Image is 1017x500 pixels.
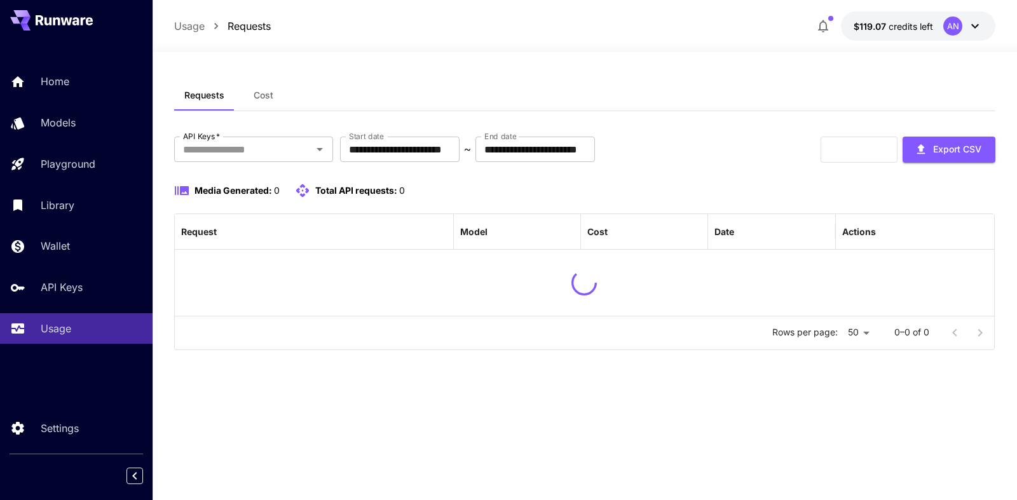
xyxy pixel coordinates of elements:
[399,185,405,196] span: 0
[894,326,929,339] p: 0–0 of 0
[41,421,79,436] p: Settings
[136,464,153,487] div: Collapse sidebar
[41,74,69,89] p: Home
[854,20,933,33] div: $119.07164
[841,11,995,41] button: $119.07164AN
[772,326,838,339] p: Rows per page:
[183,131,220,142] label: API Keys
[889,21,933,32] span: credits left
[41,115,76,130] p: Models
[41,198,74,213] p: Library
[349,131,384,142] label: Start date
[587,226,608,237] div: Cost
[126,468,143,484] button: Collapse sidebar
[184,90,224,101] span: Requests
[174,18,271,34] nav: breadcrumb
[484,131,516,142] label: End date
[41,238,70,253] p: Wallet
[315,185,397,196] span: Total API requests:
[854,21,889,32] span: $119.07
[943,17,962,36] div: AN
[195,185,272,196] span: Media Generated:
[311,140,329,158] button: Open
[842,226,876,237] div: Actions
[41,156,95,172] p: Playground
[714,226,734,237] div: Date
[903,137,995,163] button: Export CSV
[174,18,205,34] a: Usage
[254,90,273,101] span: Cost
[460,226,488,237] div: Model
[228,18,271,34] a: Requests
[41,321,71,336] p: Usage
[41,280,83,295] p: API Keys
[464,142,471,157] p: ~
[843,323,874,342] div: 50
[274,185,280,196] span: 0
[181,226,217,237] div: Request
